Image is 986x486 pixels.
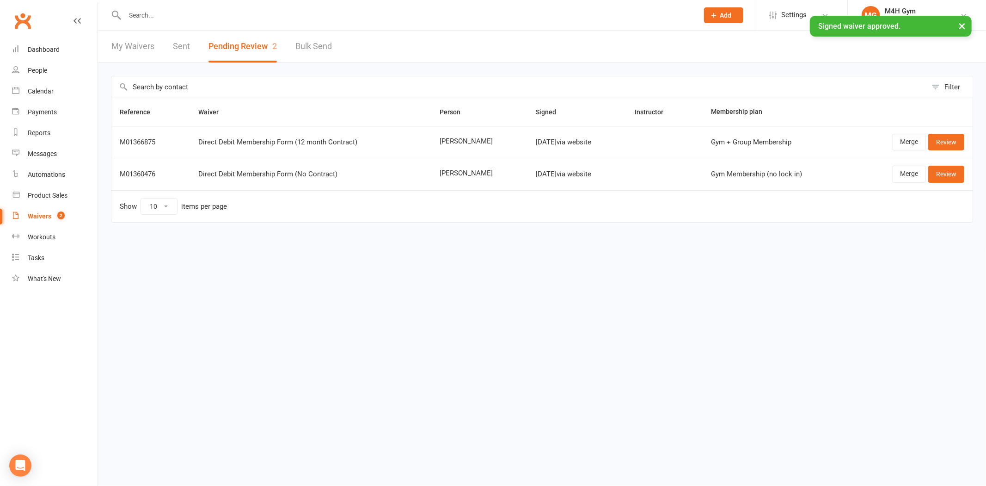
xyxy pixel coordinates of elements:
[120,138,182,146] div: M01366875
[28,150,57,157] div: Messages
[536,108,566,116] span: Signed
[28,46,60,53] div: Dashboard
[954,16,970,36] button: ×
[12,60,98,81] a: People
[536,138,618,146] div: [DATE] via website
[12,185,98,206] a: Product Sales
[11,9,34,32] a: Clubworx
[711,138,842,146] div: Gym + Group Membership
[440,108,471,116] span: Person
[703,98,851,126] th: Membership plan
[198,106,229,118] button: Waiver
[704,7,743,23] button: Add
[120,198,227,215] div: Show
[720,12,732,19] span: Add
[295,31,332,62] a: Bulk Send
[12,102,98,123] a: Payments
[208,31,277,62] button: Pending Review2
[892,134,926,150] a: Merge
[28,254,44,262] div: Tasks
[111,31,154,62] a: My Waivers
[12,39,98,60] a: Dashboard
[198,138,423,146] div: Direct Debit Membership Form (12 month Contract)
[120,108,160,116] span: Reference
[12,123,98,143] a: Reports
[12,248,98,268] a: Tasks
[198,170,423,178] div: Direct Debit Membership Form (No Contract)
[28,67,47,74] div: People
[28,108,57,116] div: Payments
[885,15,941,24] div: Movement 4 Health
[28,212,51,220] div: Waivers
[9,455,31,477] div: Open Intercom Messenger
[536,170,618,178] div: [DATE] via website
[810,16,972,37] div: Signed waiver approved.
[28,275,61,282] div: What's New
[12,164,98,185] a: Automations
[181,203,227,211] div: items per page
[12,143,98,164] a: Messages
[12,81,98,102] a: Calendar
[440,106,471,118] button: Person
[635,108,674,116] span: Instructor
[12,268,98,289] a: What's New
[173,31,190,62] a: Sent
[440,169,519,177] span: [PERSON_NAME]
[28,87,54,95] div: Calendar
[272,41,277,51] span: 2
[12,227,98,248] a: Workouts
[536,106,566,118] button: Signed
[635,106,674,118] button: Instructor
[120,106,160,118] button: Reference
[28,192,67,199] div: Product Sales
[892,166,926,182] a: Merge
[28,129,50,137] div: Reports
[28,171,65,178] div: Automations
[944,81,960,93] div: Filter
[12,206,98,227] a: Waivers 2
[120,170,182,178] div: M01360476
[927,76,973,98] button: Filter
[885,7,941,15] div: M4H Gym
[928,134,964,150] a: Review
[440,137,519,145] span: [PERSON_NAME]
[111,76,927,98] input: Search by contact
[928,166,964,182] a: Review
[57,212,65,219] span: 2
[711,170,842,178] div: Gym Membership (no lock in)
[198,108,229,116] span: Waiver
[122,9,692,22] input: Search...
[862,6,880,25] div: MG
[781,5,807,25] span: Settings
[28,233,55,241] div: Workouts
